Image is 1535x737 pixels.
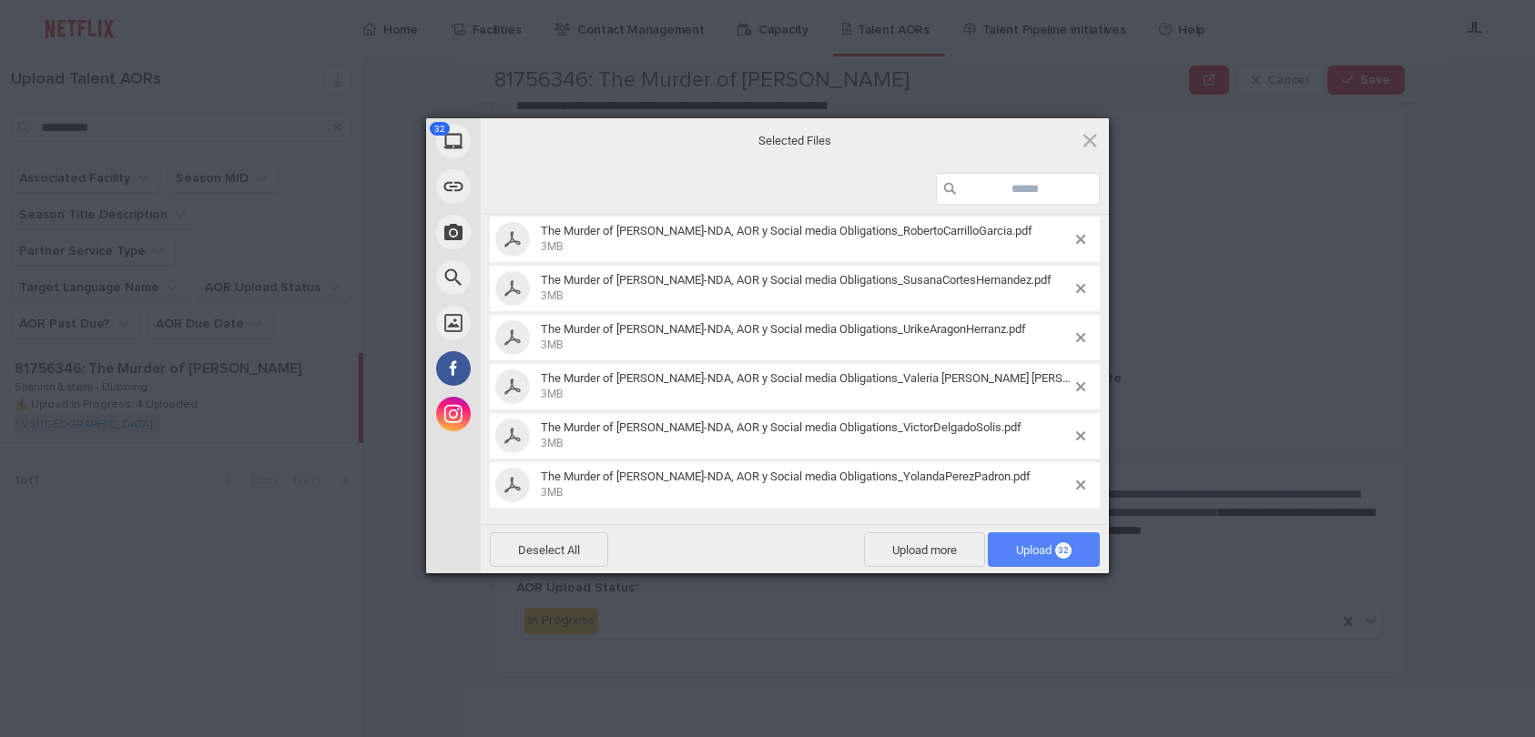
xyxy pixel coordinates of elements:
[1080,130,1100,150] span: Click here or hit ESC to close picker
[535,420,1076,450] span: The Murder of Rachel Nickell-NDA, AOR y Social media Obligations_VictorDelgadoSolis.pdf
[426,255,645,300] div: Web Search
[426,209,645,255] div: Take Photo
[541,224,1032,237] span: The Murder of [PERSON_NAME]-NDA, AOR y Social media Obligations_RobertoCarrilloGarcia.pdf
[426,164,645,209] div: Link (URL)
[430,122,450,136] span: 32
[864,532,985,567] span: Upload more
[541,371,1139,385] span: The Murder of [PERSON_NAME]-NDA, AOR y Social media Obligations_Valeria [PERSON_NAME] [PERSON_NAM...
[426,391,645,437] div: Instagram
[541,322,1026,336] span: The Murder of [PERSON_NAME]-NDA, AOR y Social media Obligations_UrikeAragonHerranz.pdf
[613,133,977,149] span: Selected Files
[541,420,1022,434] span: The Murder of [PERSON_NAME]-NDA, AOR y Social media Obligations_VictorDelgadoSolis.pdf
[541,273,1052,287] span: The Murder of [PERSON_NAME]-NDA, AOR y Social media Obligations_SusanaCortesHernandez.pdf
[535,224,1076,254] span: The Murder of Rachel Nickell-NDA, AOR y Social media Obligations_RobertoCarrilloGarcia.pdf
[426,346,645,391] div: Facebook
[535,469,1076,500] span: The Murder of Rachel Nickell-NDA, AOR y Social media Obligations_YolandaPerezPadron.pdf
[541,437,563,449] span: 3MB
[541,338,563,351] span: 3MB
[426,118,645,164] div: My Device
[541,388,563,400] span: 3MB
[426,300,645,346] div: Unsplash
[988,532,1100,567] span: Upload
[541,486,563,499] span: 3MB
[535,371,1076,401] span: The Murder of Rachel Nickell-NDA, AOR y Social media Obligations_Valeria Victoria Ponzanelli Tren...
[1055,542,1072,559] span: 32
[535,322,1076,352] span: The Murder of Rachel Nickell-NDA, AOR y Social media Obligations_UrikeAragonHerranz.pdf
[1016,543,1072,557] span: Upload
[541,469,1031,483] span: The Murder of [PERSON_NAME]-NDA, AOR y Social media Obligations_YolandaPerezPadron.pdf
[541,289,563,302] span: 3MB
[541,240,563,253] span: 3MB
[490,532,608,567] span: Deselect All
[535,273,1076,303] span: The Murder of Rachel Nickell-NDA, AOR y Social media Obligations_SusanaCortesHernandez.pdf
